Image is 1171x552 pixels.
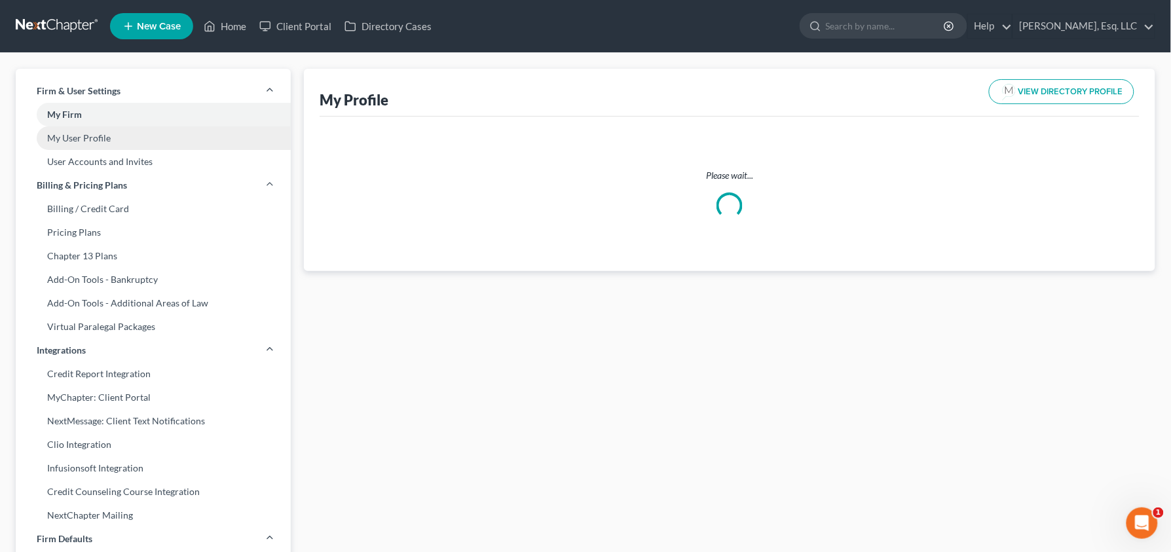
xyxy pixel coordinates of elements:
a: Help [968,14,1012,38]
span: 1 [1153,507,1164,518]
span: Billing & Pricing Plans [37,179,127,192]
a: My Firm [16,103,291,126]
a: Firm & User Settings [16,79,291,103]
a: Clio Integration [16,433,291,456]
a: Add-On Tools - Bankruptcy [16,268,291,291]
iframe: Intercom live chat [1126,507,1158,539]
a: Directory Cases [338,14,438,38]
a: Integrations [16,339,291,362]
a: Billing & Pricing Plans [16,174,291,197]
a: My User Profile [16,126,291,150]
p: Please wait... [330,169,1129,182]
a: NextMessage: Client Text Notifications [16,409,291,433]
a: Pricing Plans [16,221,291,244]
span: Firm & User Settings [37,84,121,98]
a: User Accounts and Invites [16,150,291,174]
span: Integrations [37,344,86,357]
span: Firm Defaults [37,532,92,545]
input: Search by name... [826,14,946,38]
a: Chapter 13 Plans [16,244,291,268]
a: Infusionsoft Integration [16,456,291,480]
a: Credit Counseling Course Integration [16,480,291,504]
a: Add-On Tools - Additional Areas of Law [16,291,291,315]
a: Firm Defaults [16,527,291,551]
a: Client Portal [253,14,338,38]
a: NextChapter Mailing [16,504,291,527]
a: Home [197,14,253,38]
a: MyChapter: Client Portal [16,386,291,409]
a: Virtual Paralegal Packages [16,315,291,339]
div: My Profile [320,90,388,109]
span: New Case [137,22,181,31]
a: Credit Report Integration [16,362,291,386]
a: [PERSON_NAME], Esq. LLC [1013,14,1155,38]
span: VIEW DIRECTORY PROFILE [1018,88,1123,96]
img: modern-attorney-logo-488310dd42d0e56951fffe13e3ed90e038bc441dd813d23dff0c9337a977f38e.png [1000,83,1018,101]
button: VIEW DIRECTORY PROFILE [989,79,1134,104]
a: Billing / Credit Card [16,197,291,221]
